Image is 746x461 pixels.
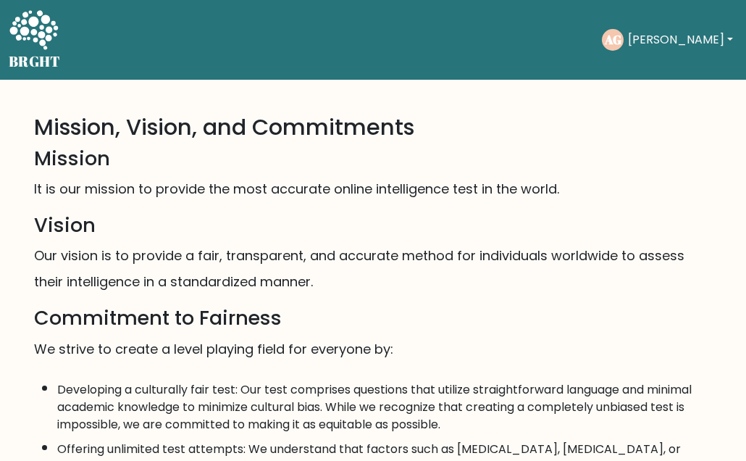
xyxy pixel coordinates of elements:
[34,176,712,202] p: It is our mission to provide the most accurate online intelligence test in the world.
[34,336,712,362] p: We strive to create a level playing field for everyone by:
[9,53,61,70] h5: BRGHT
[34,147,712,170] h3: Mission
[624,30,737,49] button: [PERSON_NAME]
[603,31,621,48] text: AG
[57,374,712,433] li: Developing a culturally fair test: Our test comprises questions that utilize straightforward lang...
[34,214,712,237] h3: Vision
[9,6,61,74] a: BRGHT
[34,243,712,295] p: Our vision is to provide a fair, transparent, and accurate method for individuals worldwide to as...
[34,115,712,141] h2: Mission, Vision, and Commitments
[34,307,712,330] h3: Commitment to Fairness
